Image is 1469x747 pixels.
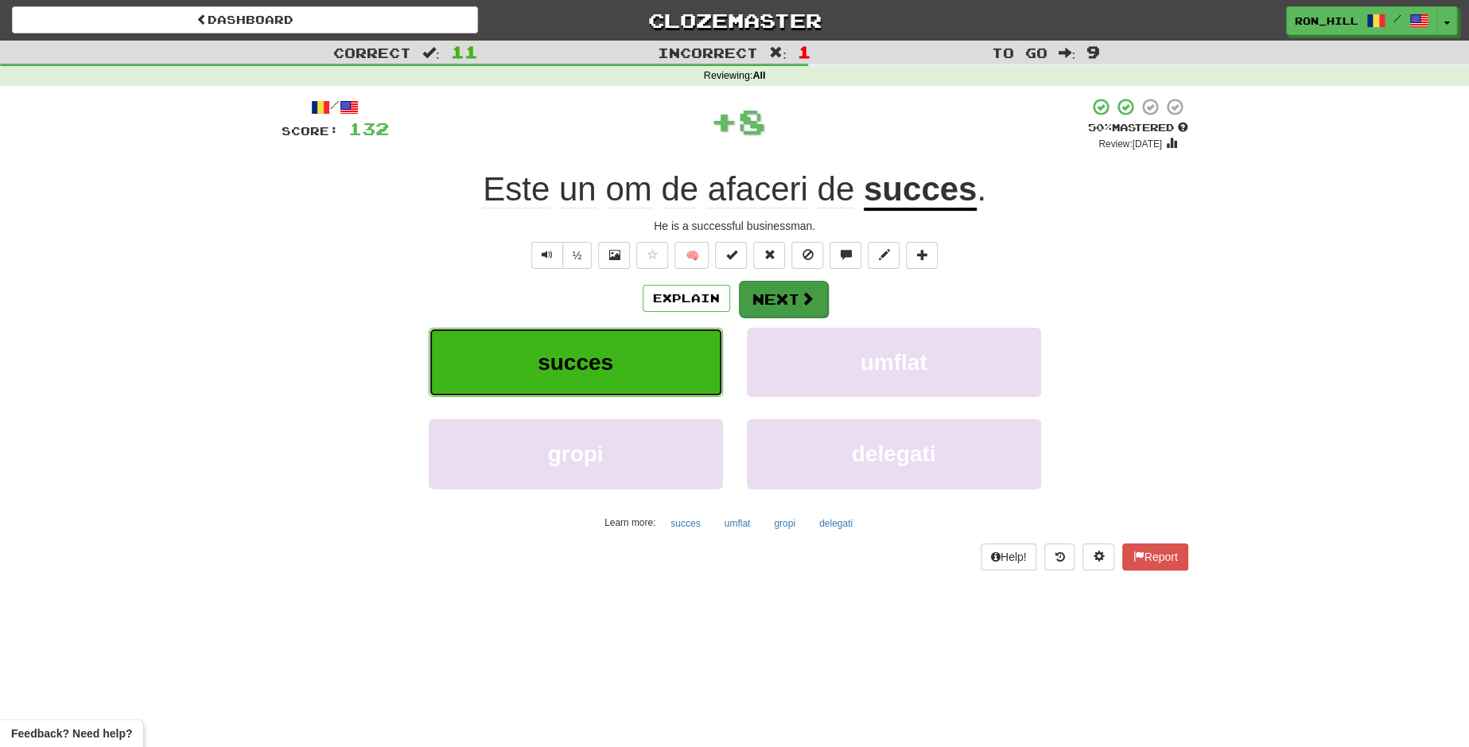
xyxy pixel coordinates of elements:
[817,170,854,208] span: de
[531,242,563,269] button: Play sentence audio (ctl+space)
[798,42,811,61] span: 1
[769,46,787,60] span: :
[747,328,1041,397] button: umflat
[538,350,613,375] span: succes
[906,242,938,269] button: Add to collection (alt+a)
[1295,14,1358,28] span: Ron_Hill
[658,45,758,60] span: Incorrect
[282,218,1188,234] div: He is a successful businessman.
[483,170,550,208] span: Este
[604,517,655,528] small: Learn more:
[981,543,1037,570] button: Help!
[710,97,738,145] span: +
[643,285,730,312] button: Explain
[559,170,597,208] span: un
[661,170,698,208] span: de
[422,46,440,60] span: :
[1122,543,1187,570] button: Report
[868,242,900,269] button: Edit sentence (alt+d)
[1086,42,1100,61] span: 9
[991,45,1047,60] span: To go
[738,101,766,141] span: 8
[739,281,828,317] button: Next
[765,512,804,535] button: gropi
[716,512,760,535] button: umflat
[333,45,411,60] span: Correct
[429,328,723,397] button: succes
[348,119,389,138] span: 132
[451,42,478,61] span: 11
[662,512,709,535] button: succes
[429,419,723,488] button: gropi
[753,242,785,269] button: Reset to 0% Mastered (alt+r)
[548,442,604,466] span: gropi
[528,242,593,269] div: Text-to-speech controls
[605,170,651,208] span: om
[562,242,593,269] button: ½
[1098,138,1162,150] small: Review: [DATE]
[636,242,668,269] button: Favorite sentence (alt+f)
[598,242,630,269] button: Show image (alt+x)
[864,170,977,211] u: succes
[747,419,1041,488] button: delegati
[1393,13,1401,24] span: /
[752,70,765,81] strong: All
[977,170,986,208] span: .
[674,242,709,269] button: 🧠
[830,242,861,269] button: Discuss sentence (alt+u)
[810,512,861,535] button: delegati
[1044,543,1075,570] button: Round history (alt+y)
[1058,46,1075,60] span: :
[791,242,823,269] button: Ignore sentence (alt+i)
[861,350,927,375] span: umflat
[1088,121,1188,135] div: Mastered
[282,124,339,138] span: Score:
[11,726,132,741] span: Open feedback widget
[852,442,936,466] span: delegati
[12,6,478,33] a: Dashboard
[282,97,389,117] div: /
[715,242,747,269] button: Set this sentence to 100% Mastered (alt+m)
[1088,121,1112,134] span: 50 %
[708,170,808,208] span: afaceri
[502,6,968,34] a: Clozemaster
[1286,6,1437,35] a: Ron_Hill /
